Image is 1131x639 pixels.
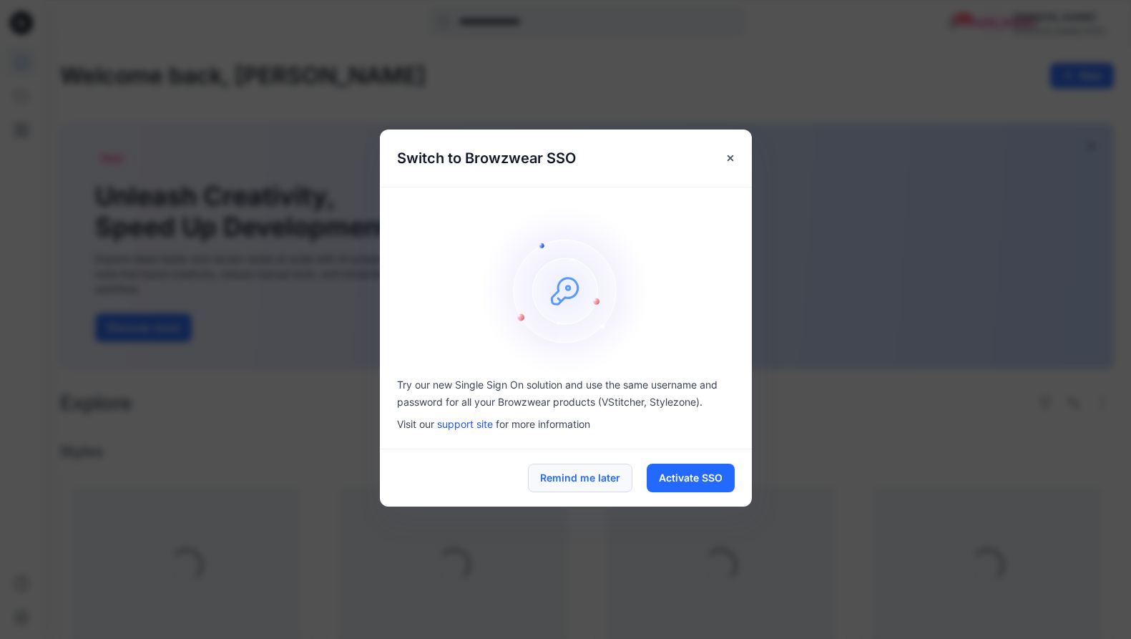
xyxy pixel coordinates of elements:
[397,416,735,431] p: Visit our for more information
[397,376,735,411] p: Try our new Single Sign On solution and use the same username and password for all your Browzwear...
[528,464,632,492] button: Remind me later
[380,130,593,187] h5: Switch to Browzwear SSO
[480,205,652,376] img: onboarding-sz2.46497b1a466840e1406823e529e1e164.svg
[647,464,735,492] button: Activate SSO
[437,418,493,430] a: support site
[718,145,743,171] button: Close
